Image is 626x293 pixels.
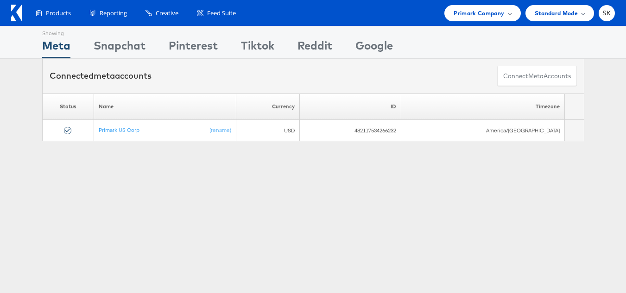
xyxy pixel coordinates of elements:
[297,37,332,58] div: Reddit
[46,9,71,18] span: Products
[602,10,611,16] span: SK
[535,8,578,18] span: Standard Mode
[94,70,115,81] span: meta
[300,120,401,141] td: 482117534266232
[355,37,393,58] div: Google
[236,94,300,120] th: Currency
[241,37,274,58] div: Tiktok
[100,9,127,18] span: Reporting
[94,37,145,58] div: Snapchat
[528,72,544,81] span: meta
[50,70,152,82] div: Connected accounts
[94,94,236,120] th: Name
[99,126,139,133] a: Primark US Corp
[300,94,401,120] th: ID
[42,26,70,37] div: Showing
[209,126,231,134] a: (rename)
[169,37,218,58] div: Pinterest
[401,120,565,141] td: America/[GEOGRAPHIC_DATA]
[454,8,504,18] span: Primark Company
[156,9,178,18] span: Creative
[42,37,70,58] div: Meta
[401,94,565,120] th: Timezone
[236,120,300,141] td: USD
[497,66,577,87] button: ConnectmetaAccounts
[207,9,236,18] span: Feed Suite
[42,94,94,120] th: Status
